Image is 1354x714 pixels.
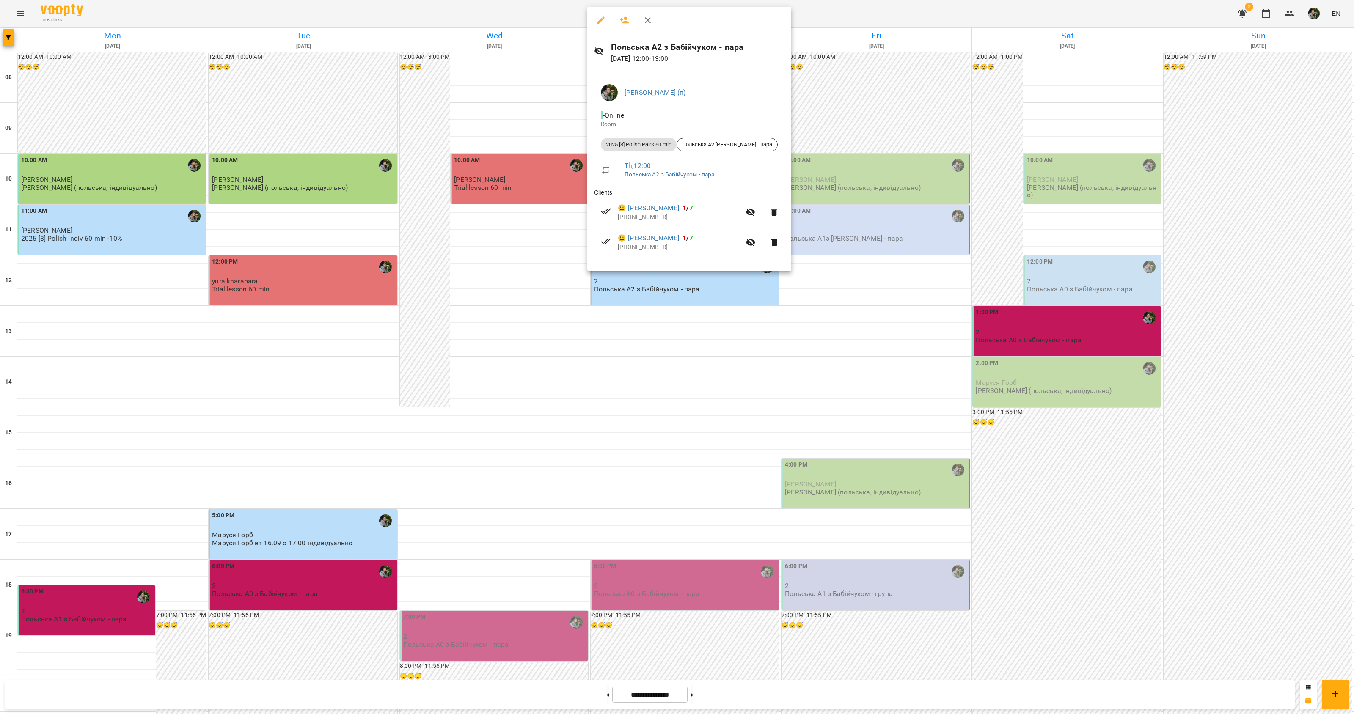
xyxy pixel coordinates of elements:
p: Room [601,120,778,129]
div: Польська А2 [PERSON_NAME] - пара [677,138,778,151]
a: Th , 12:00 [625,162,651,170]
img: 70cfbdc3d9a863d38abe8aa8a76b24f3.JPG [601,84,618,101]
ul: Clients [594,188,784,261]
svg: Paid [601,236,611,247]
a: 😀 [PERSON_NAME] [618,233,679,243]
b: / [683,204,693,212]
svg: Paid [601,206,611,216]
b: / [683,234,693,242]
span: 1 [683,234,686,242]
a: [PERSON_NAME] (п) [625,88,686,96]
span: 7 [689,234,693,242]
p: [DATE] 12:00 - 13:00 [611,54,784,64]
a: Польська А2 з Бабійчуком - пара [625,171,715,178]
span: Польська А2 [PERSON_NAME] - пара [677,141,777,148]
p: [PHONE_NUMBER] [618,213,740,222]
p: [PHONE_NUMBER] [618,243,740,252]
a: 😀 [PERSON_NAME] [618,203,679,213]
span: 2025 [8] Polish Pairs 60 min [601,141,677,148]
span: - Online [601,111,626,119]
h6: Польська А2 з Бабійчуком - пара [611,41,784,54]
span: 7 [689,204,693,212]
span: 1 [683,204,686,212]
